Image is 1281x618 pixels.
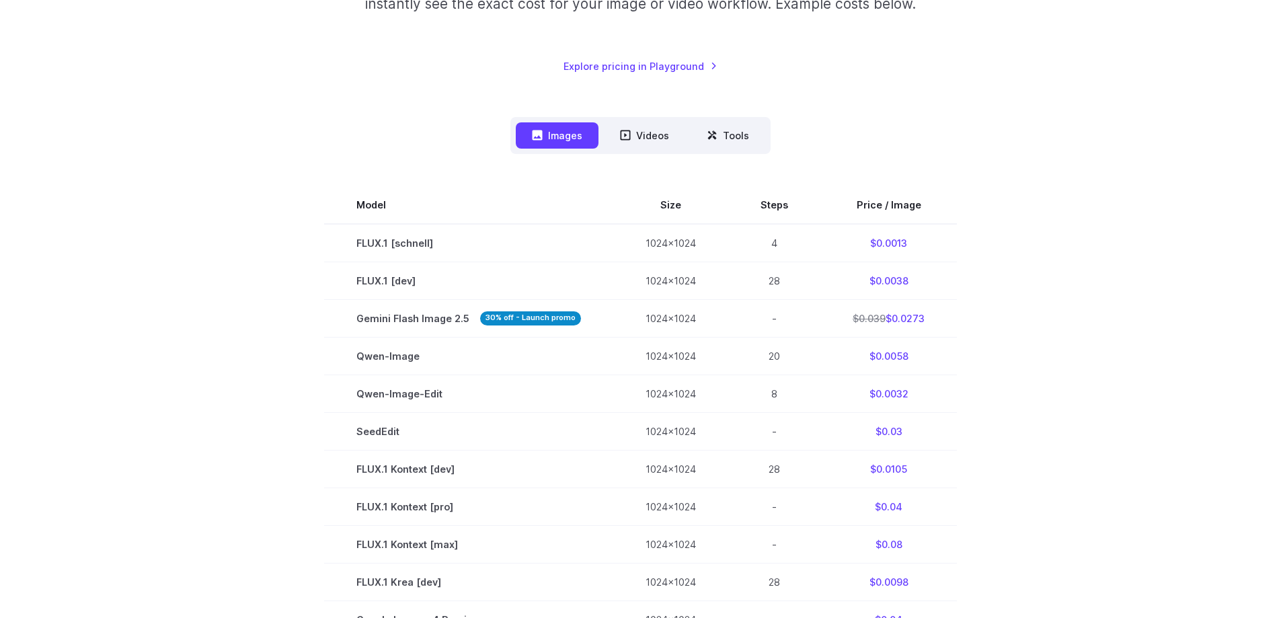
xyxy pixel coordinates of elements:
td: - [728,488,820,526]
button: Images [516,122,598,149]
td: 1024x1024 [613,262,728,299]
td: $0.0098 [820,564,957,601]
td: $0.0273 [820,299,957,337]
td: 1024x1024 [613,564,728,601]
td: - [728,526,820,564]
strong: 30% off - Launch promo [480,311,581,325]
td: $0.0105 [820,451,957,488]
td: 1024x1024 [613,488,728,526]
button: Videos [604,122,685,149]
a: Explore pricing in Playground [564,59,717,74]
td: 28 [728,262,820,299]
td: 1024x1024 [613,413,728,451]
th: Size [613,186,728,224]
th: Model [324,186,613,224]
td: 28 [728,564,820,601]
td: - [728,299,820,337]
td: FLUX.1 Kontext [max] [324,526,613,564]
td: FLUX.1 Krea [dev] [324,564,613,601]
s: $0.039 [853,313,886,324]
td: 1024x1024 [613,299,728,337]
td: Qwen-Image [324,337,613,375]
span: Gemini Flash Image 2.5 [356,311,581,326]
td: 1024x1024 [613,451,728,488]
td: Qwen-Image-Edit [324,375,613,412]
td: 1024x1024 [613,375,728,412]
td: FLUX.1 Kontext [pro] [324,488,613,526]
button: Tools [691,122,765,149]
td: FLUX.1 [schnell] [324,224,613,262]
td: FLUX.1 Kontext [dev] [324,451,613,488]
td: FLUX.1 [dev] [324,262,613,299]
td: $0.0032 [820,375,957,412]
td: SeedEdit [324,413,613,451]
td: - [728,413,820,451]
td: 1024x1024 [613,337,728,375]
td: $0.08 [820,526,957,564]
td: $0.04 [820,488,957,526]
th: Price / Image [820,186,957,224]
td: 20 [728,337,820,375]
td: $0.0013 [820,224,957,262]
td: $0.0058 [820,337,957,375]
td: 28 [728,451,820,488]
td: 1024x1024 [613,526,728,564]
td: $0.03 [820,413,957,451]
td: 1024x1024 [613,224,728,262]
th: Steps [728,186,820,224]
td: 8 [728,375,820,412]
td: 4 [728,224,820,262]
td: $0.0038 [820,262,957,299]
